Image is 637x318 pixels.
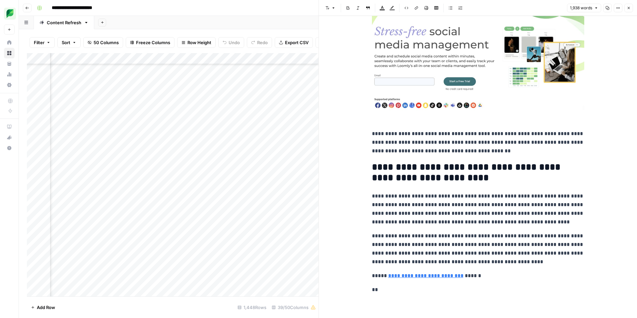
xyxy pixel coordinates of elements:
span: Redo [257,39,268,46]
button: Undo [218,37,244,48]
button: Workspace: SproutSocial [4,5,15,22]
div: 39/50 Columns [269,302,318,313]
span: Filter [34,39,44,46]
a: Home [4,37,15,48]
span: 1,938 words [570,5,592,11]
div: 1,448 Rows [235,302,269,313]
span: Sort [62,39,70,46]
button: Add Row [27,302,59,313]
span: Freeze Columns [136,39,170,46]
button: 1,938 words [567,4,601,12]
span: Undo [229,39,240,46]
button: Redo [247,37,272,48]
img: SproutSocial Logo [4,8,16,20]
button: Export CSV [275,37,313,48]
a: Settings [4,80,15,90]
span: Add Row [37,304,55,311]
span: Export CSV [285,39,309,46]
button: Help + Support [4,143,15,153]
a: Browse [4,48,15,58]
button: 50 Columns [83,37,123,48]
button: What's new? [4,132,15,143]
span: Row Height [187,39,211,46]
div: Content Refresh [47,19,81,26]
button: Filter [30,37,55,48]
a: Content Refresh [34,16,94,29]
span: 50 Columns [94,39,119,46]
a: AirOps Academy [4,121,15,132]
button: Sort [57,37,81,48]
a: Usage [4,69,15,80]
div: What's new? [4,132,14,142]
button: Row Height [177,37,216,48]
a: Your Data [4,58,15,69]
button: Freeze Columns [126,37,175,48]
